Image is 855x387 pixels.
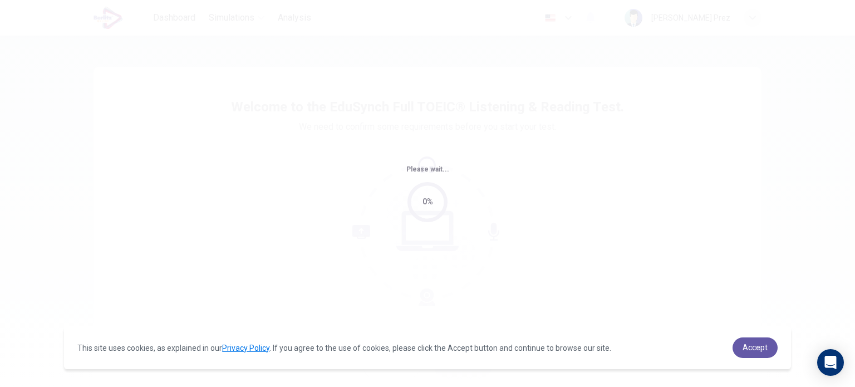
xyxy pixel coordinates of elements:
a: dismiss cookie message [733,337,778,358]
div: Open Intercom Messenger [817,349,844,376]
span: Accept [743,343,768,352]
a: Privacy Policy [222,344,269,352]
div: 0% [422,195,433,208]
span: Please wait... [406,165,449,173]
span: This site uses cookies, as explained in our . If you agree to the use of cookies, please click th... [77,344,611,352]
div: cookieconsent [64,326,791,369]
